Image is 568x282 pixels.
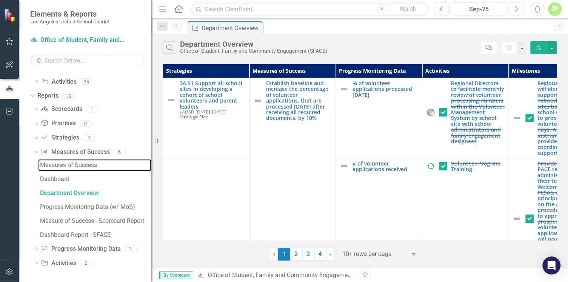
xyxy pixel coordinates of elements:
span: Elements & Reports [30,9,109,18]
span: 1 [278,248,290,261]
img: Not Defined [340,84,349,93]
a: Progress Monitoring Data [41,245,120,253]
div: 0 [80,120,92,127]
span: › [329,250,331,257]
div: Dashboard [40,176,151,182]
a: Priorities [41,119,75,128]
a: Measures of Success [38,159,151,171]
small: Los Angeles Unified School District [30,18,109,25]
div: Progress Monitoring Data (w/ MoS) [40,204,151,210]
div: » » [197,271,354,280]
a: 3 [302,248,314,261]
td: Double-Click to Edit Right Click for Context Menu [336,158,422,279]
a: Dashboard Report - SFACE [38,229,151,241]
a: Measure of Success - Scorecard Report [38,215,151,227]
a: 4 [314,248,326,261]
a: % of volunteer applications processed [DATE] [352,80,418,98]
img: Not Defined [253,96,262,105]
div: Measures of Success [40,162,151,169]
button: Search [389,4,427,14]
input: Search Below... [30,54,144,67]
a: Volunteer Program Training [451,161,505,172]
a: Measures of Success [41,148,109,156]
img: Not Defined [167,95,176,104]
span: ‹ [273,250,275,257]
img: ClearPoint Strategy [4,9,17,22]
span: By Scorecard [159,271,193,279]
div: Department Overview [202,23,261,33]
td: Double-Click to Edit Right Click for Context Menu [422,78,509,158]
button: DP [548,2,562,16]
img: Not Defined [513,214,522,223]
span: LAUSD [DATE]-[DATE] Strategic Plan [180,109,226,120]
div: Measure of Success - Scorecard Report [40,218,151,224]
span: Search [400,6,416,12]
a: Activities [41,78,76,86]
div: Office of Student, Family and Community Engagement (SFACE) [180,48,327,54]
div: Open Intercom Messenger [542,256,560,274]
input: Search ClearPoint... [191,3,428,16]
div: Sep-25 [453,5,505,14]
a: # of volunteer applications received [352,161,418,172]
div: 13 [62,93,74,99]
a: Reports [37,92,58,100]
div: 1 [86,106,98,112]
div: Dashboard Report - SFACE [40,231,151,238]
div: 28 [80,78,92,85]
div: 6 [114,149,126,155]
div: 2 [80,260,92,266]
button: Sep-25 [451,2,508,16]
div: 2 [83,135,95,141]
div: 2 [125,245,137,252]
a: Dashboard [38,173,151,185]
a: Department Overview [38,187,151,199]
img: Not Started [426,108,435,117]
a: 2 [290,248,302,261]
img: In Progress [426,162,435,171]
td: Double-Click to Edit Right Click for Context Menu [422,158,509,279]
a: Scorecards [41,105,82,113]
a: Activities [41,259,76,268]
a: Strategies [41,133,79,142]
a: Office of Student, Family and Community Engagement (SFACE) [30,36,125,44]
td: Double-Click to Edit Right Click for Context Menu [336,78,422,158]
a: Office of Student, Family and Community Engagement (SFACE) [208,271,376,279]
div: Department Overview [40,190,151,196]
div: Department Overview [180,40,327,48]
a: 3A.S1 Support all school sites in developing a cohort of school volunteers and parent leaders [180,80,245,109]
a: Establish baseline and increase the percentage of volunteer applications, that are processed [DAT... [266,80,332,121]
img: Not Defined [513,113,522,123]
a: Regional Directors to facilitate monthly review of volunteer processing numbers within the Volunt... [451,80,505,144]
img: Not Defined [340,162,349,171]
a: Progress Monitoring Data (w/ MoS) [38,201,151,213]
